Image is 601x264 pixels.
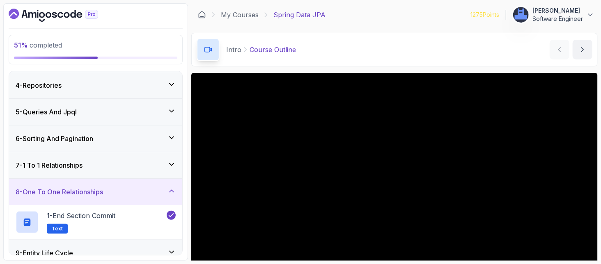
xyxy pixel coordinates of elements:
[16,80,62,90] h3: 4 - Repositories
[513,7,594,23] button: user profile image[PERSON_NAME]Software Engineer
[9,125,182,152] button: 6-Sorting And Pagination
[16,134,93,143] h3: 6 - Sorting And Pagination
[52,225,63,232] span: Text
[198,11,206,19] a: Dashboard
[573,40,592,59] button: next content
[14,41,28,49] span: 51 %
[513,7,529,23] img: user profile image
[9,179,182,205] button: 8-One To One Relationships
[532,7,583,15] p: [PERSON_NAME]
[9,152,182,178] button: 7-1 To 1 Relationships
[9,9,117,22] a: Dashboard
[14,41,62,49] span: completed
[470,11,499,19] p: 1275 Points
[16,187,103,197] h3: 8 - One To One Relationships
[16,107,77,117] h3: 5 - Queries And Jpql
[221,10,259,20] a: My Courses
[9,72,182,98] button: 4-Repositories
[550,40,569,59] button: previous content
[273,10,326,20] p: Spring Data JPA
[9,99,182,125] button: 5-Queries And Jpql
[532,15,583,23] p: Software Engineer
[16,160,83,170] h3: 7 - 1 To 1 Relationships
[16,248,73,258] h3: 9 - Entity Life Cycle
[16,211,176,234] button: 1-End Section CommitText
[226,45,241,55] p: Intro
[47,211,115,221] p: 1 - End Section Commit
[250,45,296,55] p: Course Outline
